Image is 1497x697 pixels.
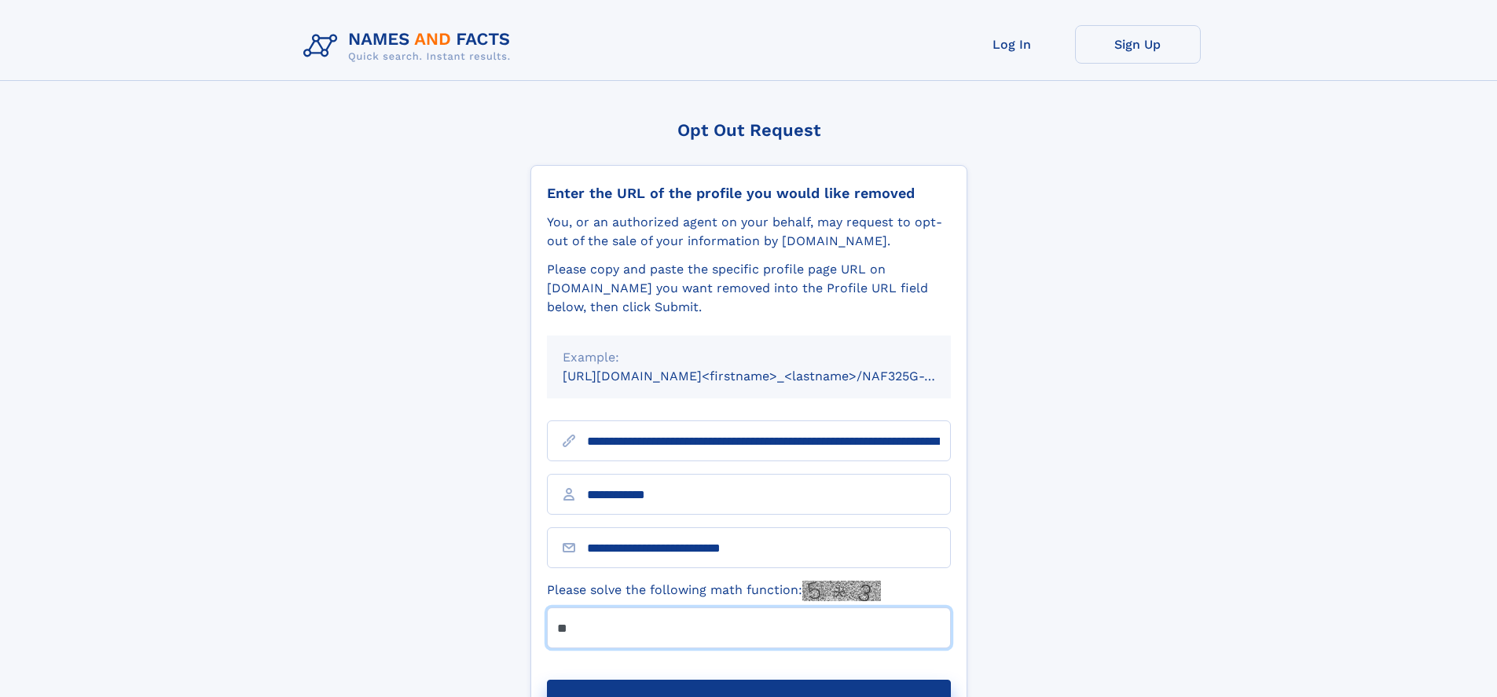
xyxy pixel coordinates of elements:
[949,25,1075,64] a: Log In
[563,348,935,367] div: Example:
[547,581,881,601] label: Please solve the following math function:
[547,185,951,202] div: Enter the URL of the profile you would like removed
[297,25,523,68] img: Logo Names and Facts
[547,213,951,251] div: You, or an authorized agent on your behalf, may request to opt-out of the sale of your informatio...
[530,120,967,140] div: Opt Out Request
[1075,25,1201,64] a: Sign Up
[547,260,951,317] div: Please copy and paste the specific profile page URL on [DOMAIN_NAME] you want removed into the Pr...
[563,369,981,383] small: [URL][DOMAIN_NAME]<firstname>_<lastname>/NAF325G-xxxxxxxx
